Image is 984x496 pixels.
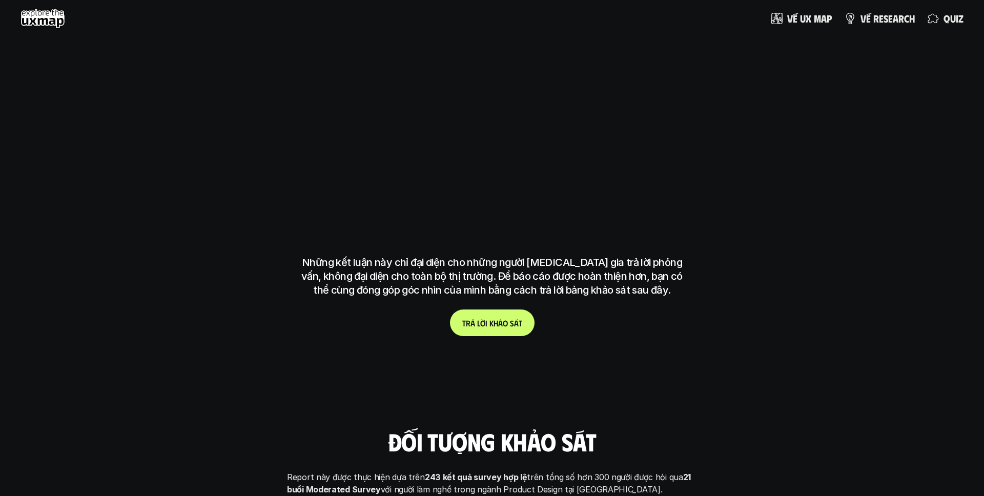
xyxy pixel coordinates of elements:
[494,318,498,328] span: h
[884,13,888,24] span: s
[806,13,811,24] span: x
[927,8,963,29] a: quiz
[898,13,904,24] span: r
[793,13,797,24] span: ề
[904,13,909,24] span: c
[944,13,950,24] span: q
[844,8,915,29] a: vềresearch
[860,13,866,24] span: v
[489,318,494,328] span: k
[462,318,466,328] span: T
[466,318,470,328] span: r
[514,318,519,328] span: á
[485,318,487,328] span: i
[287,471,697,495] p: Report này được thực hiện dựa trên trên tổng số hơn 300 người được hỏi qua với người làm nghề tro...
[510,318,514,328] span: s
[827,13,832,24] span: p
[503,318,508,328] span: o
[866,13,871,24] span: ề
[956,13,958,24] span: i
[300,256,684,297] p: Những kết luận này chỉ đại diện cho những người [MEDICAL_DATA] gia trả lời phỏng vấn, không đại d...
[821,13,827,24] span: a
[425,472,527,482] strong: 243 kết quả survey hợp lệ
[480,318,485,328] span: ờ
[477,318,480,328] span: l
[470,318,475,328] span: ả
[771,8,832,29] a: Vềuxmap
[888,13,893,24] span: e
[388,428,596,456] h3: Đối tượng khảo sát
[519,318,522,328] span: t
[893,13,898,24] span: a
[800,13,806,24] span: u
[950,13,956,24] span: u
[909,13,915,24] span: h
[879,13,884,24] span: e
[498,318,503,328] span: ả
[814,13,821,24] span: m
[457,74,535,86] h6: Kết quả nghiên cứu
[310,180,675,223] h1: tại [GEOGRAPHIC_DATA]
[958,13,963,24] span: z
[305,99,679,142] h1: phạm vi công việc của
[873,13,879,24] span: r
[787,13,793,24] span: V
